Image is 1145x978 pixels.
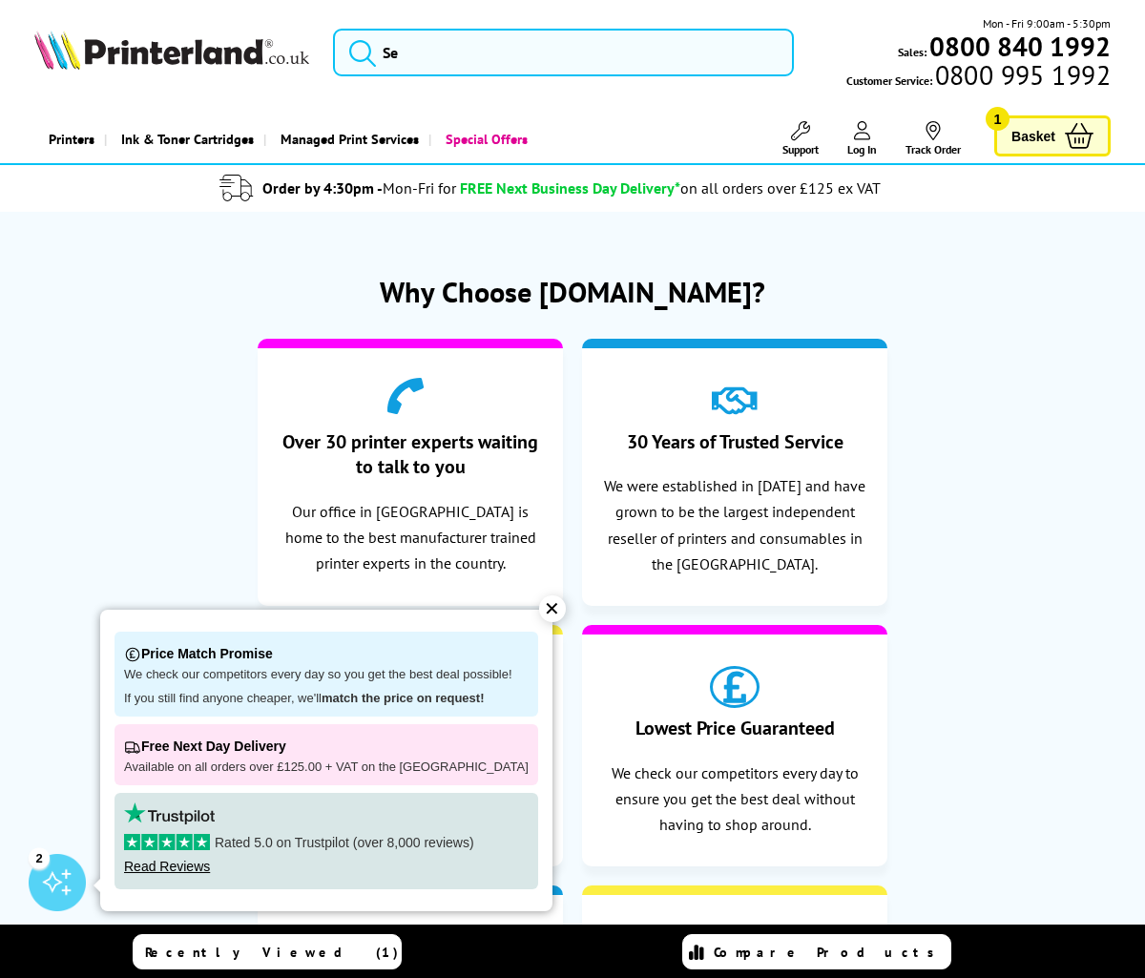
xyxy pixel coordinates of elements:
a: Read Reviews [124,859,210,874]
span: Mon-Fri for [383,178,456,198]
b: 0800 840 1992 [929,29,1111,64]
img: trustpilot rating [124,802,215,824]
a: Support [782,121,819,156]
span: Support [782,142,819,156]
li: modal_delivery [10,172,1091,205]
span: Ink & Toner Cartridges [121,114,254,163]
a: Printerland Logo [34,31,309,73]
h4: Over 30 printer experts waiting to talk to you [272,429,549,480]
input: Se [333,29,795,76]
strong: match the price on request! [322,691,484,705]
span: 0800 995 1992 [932,66,1111,84]
div: 2 [29,847,50,868]
a: Log In [847,121,877,156]
img: stars-5.svg [124,834,210,850]
span: FREE Next Business Day Delivery* [460,178,680,198]
span: Basket [1011,123,1055,149]
span: 1 [986,107,1010,131]
span: Recently Viewed (1) [145,944,399,961]
a: Track Order [906,121,961,156]
p: Available on all orders over £125.00 + VAT on the [GEOGRAPHIC_DATA] [124,760,529,776]
p: Our office in [GEOGRAPHIC_DATA] is home to the best manufacturer trained printer experts in the c... [272,499,549,577]
span: Sales: [898,43,926,61]
a: Compare Products [682,934,951,969]
p: If you still find anyone cheaper, we'll [124,691,529,707]
h4: Lowest Price Guaranteed [596,716,873,741]
a: 0800 840 1992 [926,37,1111,55]
p: We check our competitors every day so you get the best deal possible! [124,667,529,683]
img: Printerland Logo [34,31,309,70]
h1: Why Choose [DOMAIN_NAME]? [81,273,1064,310]
a: Printers [34,114,104,163]
p: Rated 5.0 on Trustpilot (over 8,000 reviews) [124,834,529,851]
a: Basket 1 [994,115,1111,156]
span: Order by 4:30pm - [262,178,456,198]
span: Log In [847,142,877,156]
h4: 30 Years of Trusted Service [596,429,873,455]
div: ✕ [539,595,566,622]
p: We were established in [DATE] and have grown to be the largest independent reseller of printers a... [596,473,873,577]
span: Compare Products [714,944,945,961]
span: Customer Service: [846,66,1111,90]
p: Free Next Day Delivery [124,734,529,760]
a: Special Offers [428,114,537,163]
span: Mon - Fri 9:00am - 5:30pm [983,14,1111,32]
p: Price Match Promise [124,641,529,667]
div: on all orders over £125 ex VAT [680,178,881,198]
a: Recently Viewed (1) [133,934,402,969]
p: We check our competitors every day to ensure you get the best deal without having to shop around. [596,760,873,839]
a: Managed Print Services [263,114,428,163]
a: Ink & Toner Cartridges [104,114,263,163]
